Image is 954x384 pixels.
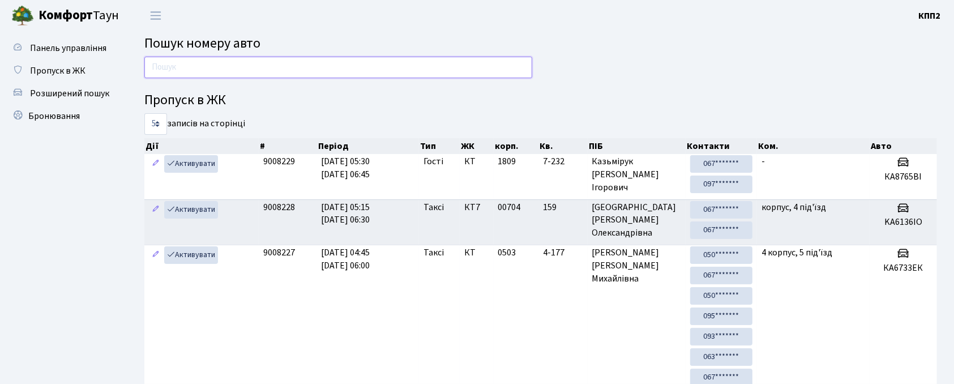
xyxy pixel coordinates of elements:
span: корпус, 4 під'їзд [762,201,826,214]
span: 0503 [498,246,516,259]
a: Редагувати [149,246,162,264]
a: КПП2 [918,9,940,23]
span: Таун [38,6,119,25]
th: Період [317,138,420,154]
th: Тип [419,138,460,154]
a: Розширений пошук [6,82,119,105]
img: logo.png [11,5,34,27]
span: 1809 [498,155,516,168]
span: 4 корпус, 5 під'їзд [762,246,832,259]
span: [DATE] 05:15 [DATE] 06:30 [322,201,370,227]
select: записів на сторінці [144,113,167,135]
span: [PERSON_NAME] [PERSON_NAME] Михайлівна [592,246,681,285]
h5: KA6136IO [874,217,932,228]
span: [GEOGRAPHIC_DATA] [PERSON_NAME] Олександрівна [592,201,681,240]
span: Таксі [423,201,444,214]
th: # [259,138,316,154]
span: - [762,155,765,168]
input: Пошук [144,57,532,78]
span: 00704 [498,201,521,214]
span: 9008229 [263,155,295,168]
a: Активувати [164,201,218,219]
th: Кв. [538,138,588,154]
a: Редагувати [149,155,162,173]
th: Авто [870,138,937,154]
span: Пошук номеру авто [144,33,260,53]
span: КТ7 [464,201,489,214]
a: Панель управління [6,37,119,59]
span: 9008228 [263,201,295,214]
span: [DATE] 05:30 [DATE] 06:45 [322,155,370,181]
span: Панель управління [30,42,106,54]
span: КТ [464,246,489,259]
h5: КА6733ЕК [874,263,932,274]
span: Таксі [423,246,444,259]
label: записів на сторінці [144,113,245,135]
b: КПП2 [918,10,940,22]
span: [DATE] 04:45 [DATE] 06:00 [322,246,370,272]
th: корп. [494,138,539,154]
a: Редагувати [149,201,162,219]
span: Бронювання [28,110,80,122]
span: Гості [423,155,443,168]
th: Ком. [757,138,870,154]
h4: Пропуск в ЖК [144,92,937,109]
span: Розширений пошук [30,87,109,100]
span: КТ [464,155,489,168]
th: ПІБ [588,138,686,154]
span: 7-232 [543,155,583,168]
th: Дії [144,138,259,154]
th: Контакти [686,138,757,154]
a: Активувати [164,155,218,173]
a: Бронювання [6,105,119,127]
span: Казьмірук [PERSON_NAME] Ігорович [592,155,681,194]
button: Переключити навігацію [142,6,170,25]
span: 159 [543,201,583,214]
b: Комфорт [38,6,93,24]
h5: КА8765ВІ [874,172,932,182]
th: ЖК [460,138,494,154]
a: Пропуск в ЖК [6,59,119,82]
span: 9008227 [263,246,295,259]
span: Пропуск в ЖК [30,65,85,77]
span: 4-177 [543,246,583,259]
a: Активувати [164,246,218,264]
